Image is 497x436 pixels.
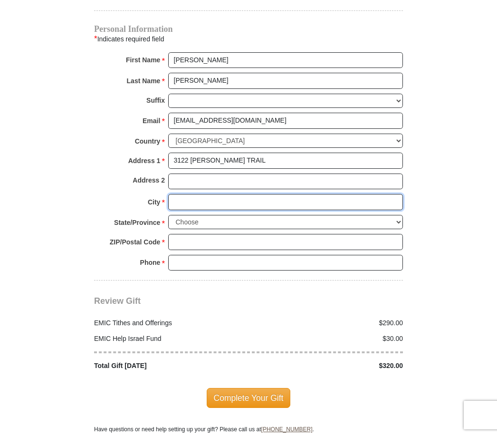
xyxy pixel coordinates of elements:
[89,361,249,371] div: Total Gift [DATE]
[207,388,291,408] span: Complete Your Gift
[143,114,160,127] strong: Email
[248,361,408,371] div: $320.00
[94,25,403,33] h4: Personal Information
[248,318,408,328] div: $290.00
[148,195,160,209] strong: City
[135,135,161,148] strong: Country
[261,426,313,433] a: [PHONE_NUMBER]
[127,74,161,87] strong: Last Name
[89,334,249,344] div: EMIC Help Israel Fund
[94,425,403,434] p: Have questions or need help setting up your gift? Please call us at .
[114,216,160,229] strong: State/Province
[140,256,161,269] strong: Phone
[248,334,408,344] div: $30.00
[94,296,141,306] span: Review Gift
[146,94,165,107] strong: Suffix
[94,33,403,45] div: Indicates required field
[89,318,249,328] div: EMIC Tithes and Offerings
[126,53,160,67] strong: First Name
[128,154,161,167] strong: Address 1
[110,235,161,249] strong: ZIP/Postal Code
[133,174,165,187] strong: Address 2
